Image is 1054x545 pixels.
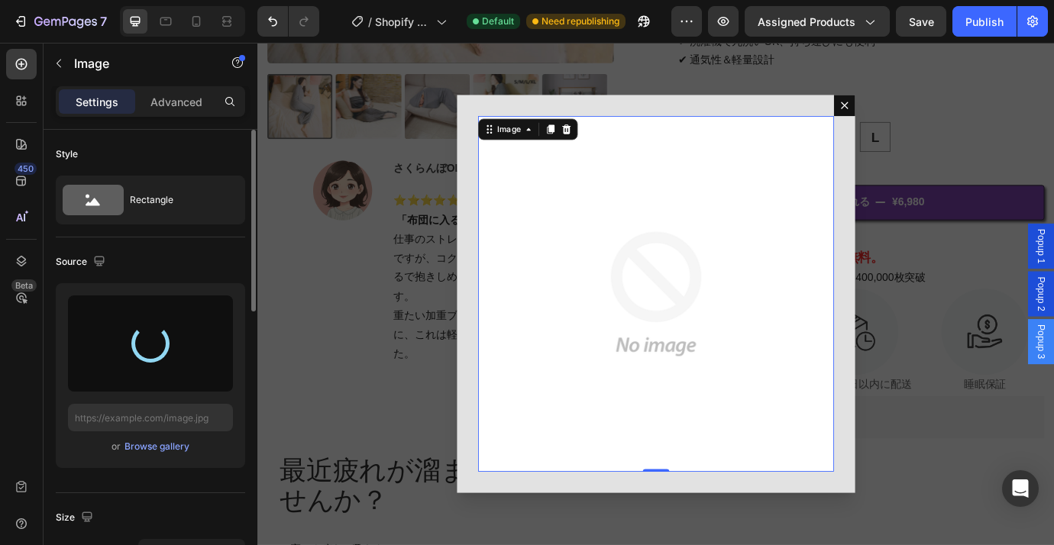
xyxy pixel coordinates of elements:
span: / [368,14,372,30]
div: Dialog body [229,60,687,518]
div: Beta [11,279,37,292]
div: Size [56,508,96,528]
p: Settings [76,94,118,110]
div: Rectangle [130,182,223,218]
div: Publish [965,14,1004,30]
span: Need republishing [542,15,619,28]
div: Browse gallery [124,440,189,453]
span: Default [482,15,514,28]
button: Save [896,6,946,37]
p: 7 [100,12,107,31]
div: Source [56,252,108,272]
div: 450 [15,163,37,175]
input: https://example.com/image.jpg [68,404,233,431]
div: Dialog content [229,60,687,518]
span: Popup 2 [894,269,909,309]
span: or [112,437,121,456]
div: Image [273,93,306,107]
button: Assigned Products [745,6,890,37]
img: no-image-2048-5e88c1b20e087fb7bbe9a3771824e743c244f437e4f8ba93bbf7b11b53f7824c_large.gif [254,85,663,494]
span: Popup 3 [894,324,909,364]
button: 7 [6,6,114,37]
div: Style [56,147,78,161]
p: Image [74,54,204,73]
button: Publish [952,6,1017,37]
button: Browse gallery [124,439,190,454]
div: Undo/Redo [257,6,319,37]
div: Open Intercom Messenger [1002,470,1039,507]
span: Save [909,15,934,28]
span: Shopify Original Product Template [375,14,430,30]
span: Assigned Products [758,14,855,30]
span: Popup 1 [894,214,909,254]
p: Advanced [150,94,202,110]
